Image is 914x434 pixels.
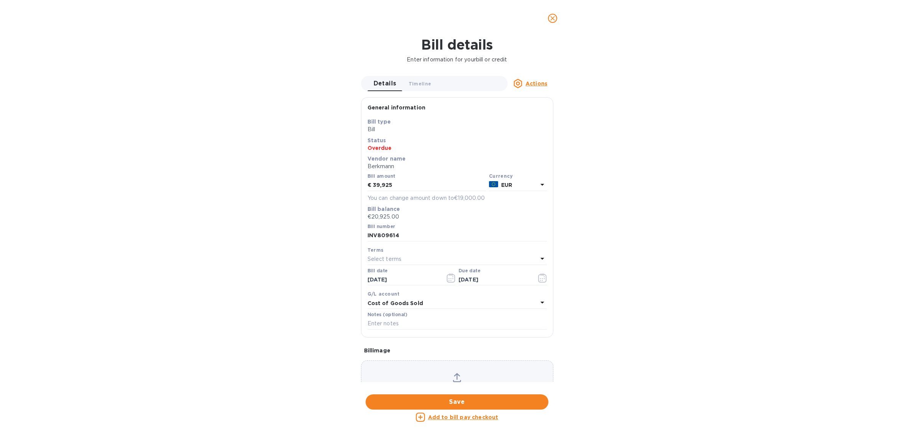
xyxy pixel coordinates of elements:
[364,347,550,354] p: Bill image
[368,224,395,229] label: Bill number
[368,137,386,143] b: Status
[526,80,547,87] u: Actions
[368,156,406,162] b: Vendor name
[366,394,548,410] button: Save
[368,274,439,286] input: Select date
[428,414,499,420] u: Add to bill pay checkout
[6,37,908,53] h1: Bill details
[368,300,423,306] b: Cost of Goods Sold
[373,180,486,191] input: € Enter bill amount
[368,174,395,179] label: Bill amount
[368,162,547,170] p: Berkmann
[372,397,542,407] span: Save
[368,268,388,273] label: Bill date
[489,173,513,179] b: Currency
[368,230,547,241] input: Enter bill number
[368,180,373,191] div: €
[368,104,426,111] b: General information
[409,80,431,88] span: Timeline
[368,291,400,297] b: G/L account
[368,144,547,152] p: Overdue
[459,274,531,286] input: Due date
[543,9,562,27] button: close
[459,268,480,273] label: Due date
[368,318,547,330] input: Enter notes
[368,206,400,212] b: Bill balance
[374,78,396,89] span: Details
[368,125,547,133] p: Bill
[368,255,402,263] p: Select terms
[6,56,908,64] p: Enter information for your bill or credit
[368,119,391,125] b: Bill type
[368,194,547,202] p: You can change amount down to €19,000.00
[501,182,512,188] b: EUR
[368,213,547,221] p: €20,925.00
[368,313,407,317] label: Notes (optional)
[368,247,384,253] b: Terms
